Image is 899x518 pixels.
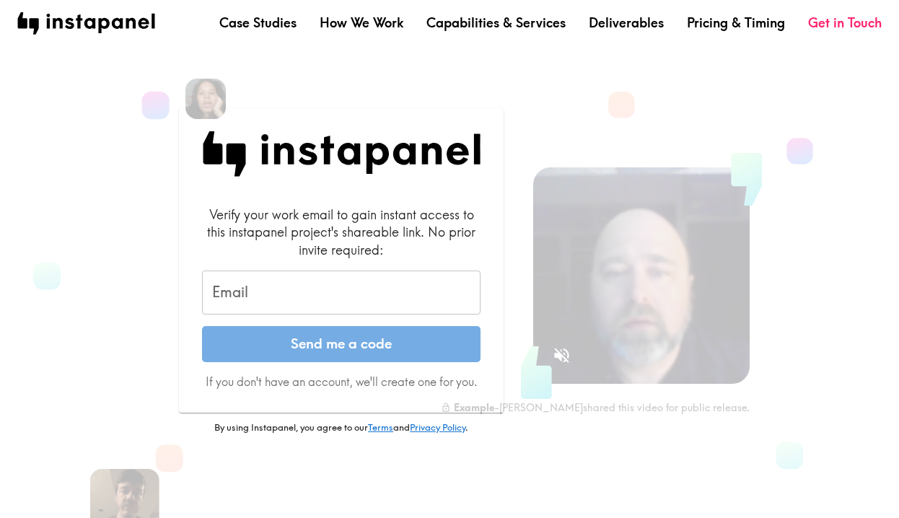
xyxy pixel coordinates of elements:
div: - [PERSON_NAME] shared this video for public release. [441,401,750,414]
a: Deliverables [589,14,664,32]
a: Case Studies [219,14,297,32]
button: Sound is off [546,340,577,371]
div: Verify your work email to gain instant access to this instapanel project's shareable link. No pri... [202,206,481,259]
button: Send me a code [202,326,481,362]
img: instapanel [17,12,155,35]
a: Terms [368,421,393,433]
a: Privacy Policy [410,421,465,433]
img: Instapanel [202,131,481,177]
b: Example [454,401,494,414]
img: Kelly [185,79,226,119]
a: Get in Touch [808,14,882,32]
p: By using Instapanel, you agree to our and . [179,421,504,434]
a: How We Work [320,14,403,32]
a: Pricing & Timing [687,14,785,32]
a: Capabilities & Services [426,14,566,32]
p: If you don't have an account, we'll create one for you. [202,374,481,390]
